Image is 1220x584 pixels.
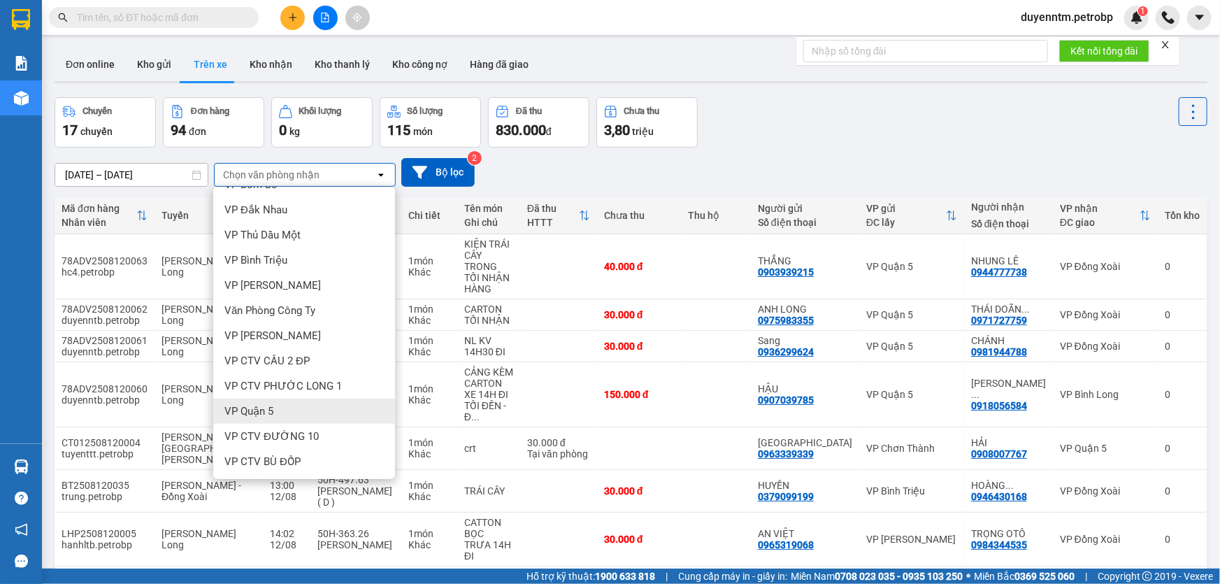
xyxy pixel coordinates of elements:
[527,437,590,448] div: 30.000 đ
[352,13,362,22] span: aim
[1193,11,1206,24] span: caret-down
[464,517,513,539] div: CATTON BỌC
[971,218,1046,229] div: Số điện thoại
[62,491,148,502] div: trung.petrobp
[1187,6,1212,30] button: caret-down
[387,122,410,138] span: 115
[974,569,1075,584] span: Miền Bắc
[971,335,1046,346] div: CHÁNH
[604,534,674,545] div: 30.000 đ
[380,97,481,148] button: Số lượng115món
[1165,534,1200,545] div: 0
[162,304,236,326] span: [PERSON_NAME] Long
[604,389,674,400] div: 150.000 đ
[401,158,475,187] button: Bộ lọc
[408,394,450,406] div: Khác
[866,341,957,352] div: VP Quận 5
[866,443,957,454] div: VP Chơn Thành
[520,197,597,234] th: Toggle SortBy
[299,106,342,116] div: Khối lượng
[317,485,394,508] div: [PERSON_NAME] ( D )
[758,528,852,539] div: AN VIỆT
[408,346,450,357] div: Khác
[758,335,852,346] div: Sang
[408,480,450,491] div: 1 món
[408,210,450,221] div: Chi tiết
[62,528,148,539] div: LHP2508120005
[62,437,148,448] div: CT012508120004
[15,492,28,505] span: question-circle
[464,203,513,214] div: Tên món
[866,309,957,320] div: VP Quận 5
[468,151,482,165] sup: 2
[1060,217,1140,228] div: ĐC giao
[82,106,112,116] div: Chuyến
[758,266,814,278] div: 0903939215
[971,255,1046,266] div: NHUNG LÊ
[62,335,148,346] div: 78ADV2508120061
[464,389,513,422] div: XE 14H ĐI TỐI ĐẾN - ĐÃ BÁO KHÁCH OK
[162,383,236,406] span: [PERSON_NAME] Long
[464,304,513,315] div: CARTON
[58,13,68,22] span: search
[224,304,315,318] span: Văn Phòng Công Ty
[55,48,126,81] button: Đơn online
[1060,203,1140,214] div: VP nhận
[527,217,579,228] div: HTTT
[62,480,148,491] div: BT2508120035
[1070,43,1138,59] span: Kết nối tổng đài
[408,304,450,315] div: 1 món
[604,341,674,352] div: 30.000 đ
[516,106,542,116] div: Đã thu
[1140,6,1145,16] span: 1
[224,203,287,217] span: VP Đắk Nhau
[758,448,814,460] div: 0963339339
[758,203,852,214] div: Người gửi
[14,91,29,106] img: warehouse-icon
[77,10,242,25] input: Tìm tên, số ĐT hoặc mã đơn
[224,253,287,267] span: VP Bình Triệu
[408,437,450,448] div: 1 món
[604,261,674,272] div: 40.000 đ
[408,448,450,460] div: Khác
[162,432,256,465] span: [PERSON_NAME][GEOGRAPHIC_DATA][PERSON_NAME]
[604,122,630,138] span: 3,80
[866,485,957,497] div: VP Bình Triệu
[866,534,957,545] div: VP [PERSON_NAME]
[758,255,852,266] div: THẮNG
[62,203,136,214] div: Mã đơn hàng
[971,266,1027,278] div: 0944777738
[758,480,852,491] div: HUYỀN
[171,122,186,138] span: 94
[1060,443,1151,454] div: VP Quận 5
[162,335,236,357] span: [PERSON_NAME] Long
[1165,443,1200,454] div: 0
[471,411,480,422] span: ...
[162,528,236,550] span: [PERSON_NAME] Long
[55,164,208,186] input: Select a date range.
[408,491,450,502] div: Khác
[345,6,370,30] button: aim
[464,315,513,326] div: TỐI NHẬN
[62,255,148,266] div: 78ADV2508120063
[62,448,148,460] div: tuyenttt.petrobp
[303,48,381,81] button: Kho thanh lý
[280,6,305,30] button: plus
[971,389,979,400] span: ...
[758,383,852,394] div: HẬU
[224,404,273,418] span: VP Quận 5
[408,335,450,346] div: 1 món
[270,528,303,539] div: 14:02
[1165,309,1200,320] div: 0
[375,169,387,180] svg: open
[224,379,342,393] span: VP CTV PHƯỚC LONG 1
[464,346,513,357] div: 14H30 ĐI
[1165,485,1200,497] div: 0
[758,394,814,406] div: 0907039785
[223,168,320,182] div: Chọn văn phòng nhận
[758,315,814,326] div: 0975983355
[971,539,1027,550] div: 0984344535
[604,485,674,497] div: 30.000 đ
[1131,11,1143,24] img: icon-new-feature
[791,569,963,584] span: Miền Nam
